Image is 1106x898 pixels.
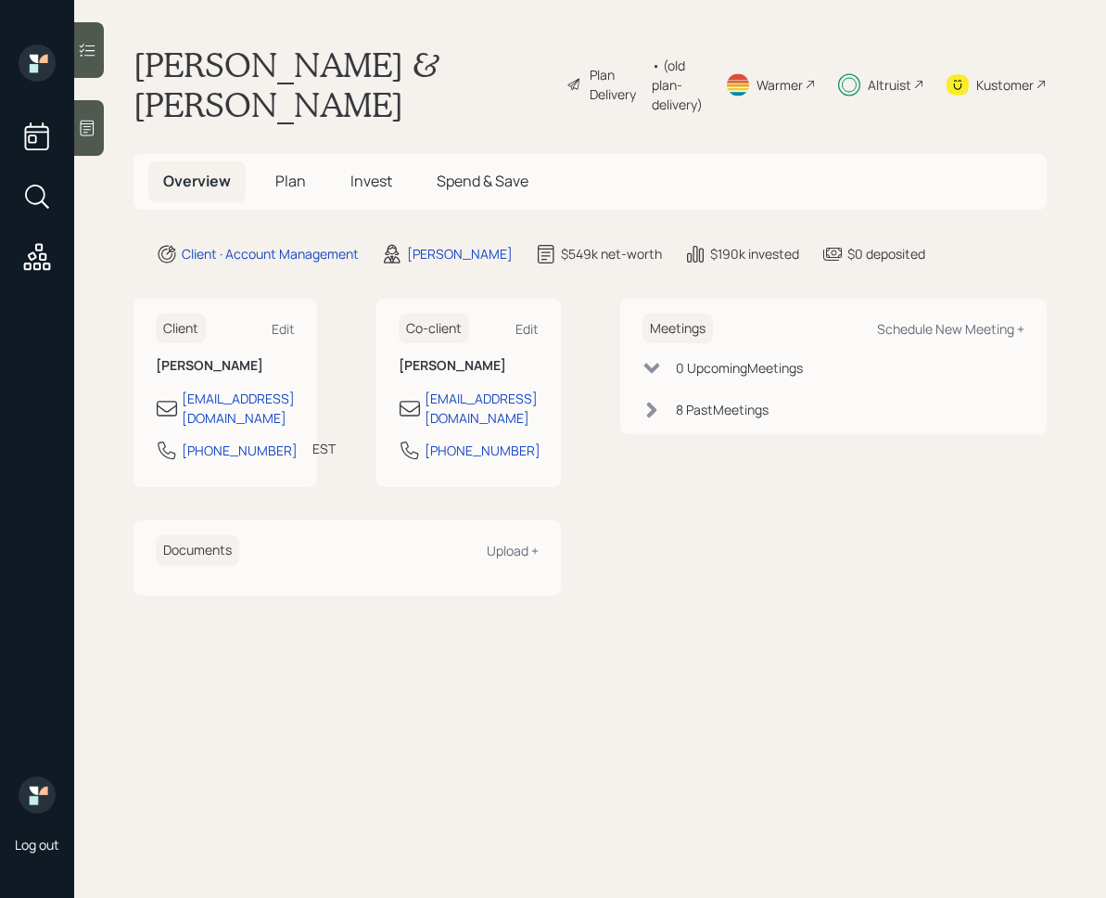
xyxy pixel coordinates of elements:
[182,441,298,460] div: [PHONE_NUMBER]
[676,400,769,419] div: 8 Past Meeting s
[350,171,392,191] span: Invest
[590,65,642,104] div: Plan Delivery
[561,244,662,263] div: $549k net-worth
[437,171,528,191] span: Spend & Save
[756,75,803,95] div: Warmer
[156,535,239,566] h6: Documents
[976,75,1034,95] div: Kustomer
[15,836,59,853] div: Log out
[182,244,359,263] div: Client · Account Management
[676,358,803,378] div: 0 Upcoming Meeting s
[272,320,295,338] div: Edit
[425,389,538,428] div: [EMAIL_ADDRESS][DOMAIN_NAME]
[182,389,295,428] div: [EMAIL_ADDRESS][DOMAIN_NAME]
[487,542,539,559] div: Upload +
[312,439,336,458] div: EST
[877,320,1024,338] div: Schedule New Meeting +
[399,314,469,344] h6: Co-client
[163,171,231,191] span: Overview
[425,441,540,460] div: [PHONE_NUMBER]
[156,314,206,344] h6: Client
[652,56,703,114] div: • (old plan-delivery)
[19,776,56,814] img: retirable_logo.png
[847,244,925,263] div: $0 deposited
[275,171,306,191] span: Plan
[407,244,513,263] div: [PERSON_NAME]
[399,358,538,374] h6: [PERSON_NAME]
[133,45,552,124] h1: [PERSON_NAME] & [PERSON_NAME]
[156,358,295,374] h6: [PERSON_NAME]
[642,314,713,344] h6: Meetings
[515,320,539,338] div: Edit
[868,75,911,95] div: Altruist
[710,244,799,263] div: $190k invested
